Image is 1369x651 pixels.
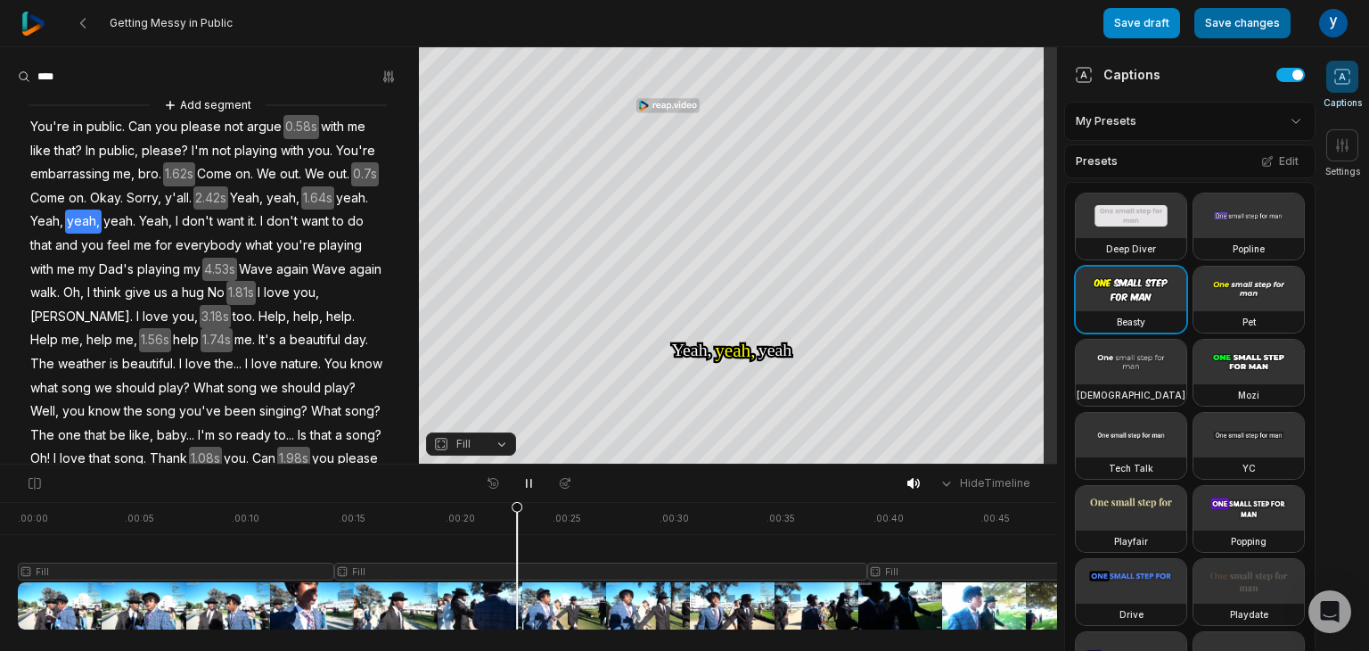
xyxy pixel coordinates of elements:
span: 1.56s [139,328,171,352]
button: Save draft [1103,8,1180,38]
span: that [87,447,112,471]
span: everybody [174,234,243,258]
span: playing [233,139,279,163]
span: you [61,400,86,424]
span: I [135,305,141,329]
span: what [29,376,60,400]
span: do [346,210,365,234]
span: love [184,352,213,376]
span: yeah, [265,186,301,210]
button: Settings [1325,129,1360,178]
span: and [53,234,79,258]
span: I'm [190,139,210,163]
span: day. [342,328,370,352]
span: bro. [136,162,163,186]
span: I [174,210,180,234]
span: 0.7s [351,162,379,186]
span: should [280,376,323,400]
span: you're [275,234,317,258]
span: on. [67,186,88,210]
span: embarrassing [29,162,111,186]
span: you. [306,139,334,163]
span: that [29,234,53,258]
span: my [77,258,97,282]
span: singing? [258,400,309,424]
span: with [29,258,55,282]
span: ready [234,424,273,448]
button: Add segment [160,95,255,115]
span: you. [222,447,250,471]
span: Oh! [29,447,52,471]
span: It's [257,328,277,352]
span: song? [344,424,383,448]
span: 2.42s [193,186,228,210]
div: Presets [1064,144,1316,178]
span: Come [195,162,234,186]
span: not [223,115,245,139]
span: Fill [456,436,471,452]
span: beautiful [288,328,342,352]
span: with [319,115,346,139]
span: song [60,376,93,400]
span: give [123,281,152,305]
span: I [52,447,58,471]
span: for [153,234,174,258]
span: like, [127,424,155,448]
span: like [29,139,53,163]
span: in [71,115,85,139]
h3: Mozi [1238,388,1259,402]
span: that? [53,139,84,163]
span: The [29,352,56,376]
span: Is [296,424,308,448]
span: me. [233,328,257,352]
span: love [141,305,170,329]
span: I [256,281,262,305]
span: song? [343,400,382,424]
span: weather [56,352,108,376]
span: yeah. [334,186,370,210]
span: beautiful. [120,352,177,376]
h3: Tech Talk [1109,461,1153,475]
h3: YC [1242,461,1256,475]
span: should [114,376,157,400]
span: Well, [29,400,61,424]
span: You're [29,115,71,139]
span: is [108,352,120,376]
span: 1.64s [301,186,334,210]
span: In [84,139,97,163]
span: help [171,328,201,352]
span: What [192,376,225,400]
span: No [206,281,226,305]
span: Dad's [97,258,135,282]
span: please [179,115,223,139]
span: me [132,234,153,258]
span: Yeah, [137,210,174,234]
span: Yeah, [29,210,65,234]
span: that [308,424,333,448]
h3: Popline [1233,242,1265,256]
span: 1.08s [189,447,222,471]
button: HideTimeline [933,470,1036,497]
span: Help [29,328,60,352]
span: you [310,447,336,471]
span: play? [323,376,357,400]
span: public. [85,115,127,139]
span: Thank [148,447,189,471]
span: a [277,328,288,352]
span: You're [334,139,377,163]
span: that [83,424,108,448]
div: Open Intercom Messenger [1308,590,1351,633]
span: Wave [310,258,348,282]
span: 4.53s [202,258,237,282]
span: me, [111,162,136,186]
span: on. [234,162,255,186]
span: I'm [196,424,217,448]
span: song. [112,447,148,471]
span: What [309,400,343,424]
h3: Beasty [1117,315,1145,329]
span: love [262,281,291,305]
span: Okay. [88,186,125,210]
span: want [215,210,246,234]
span: nature. [279,352,323,376]
span: Sorry, [125,186,163,210]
